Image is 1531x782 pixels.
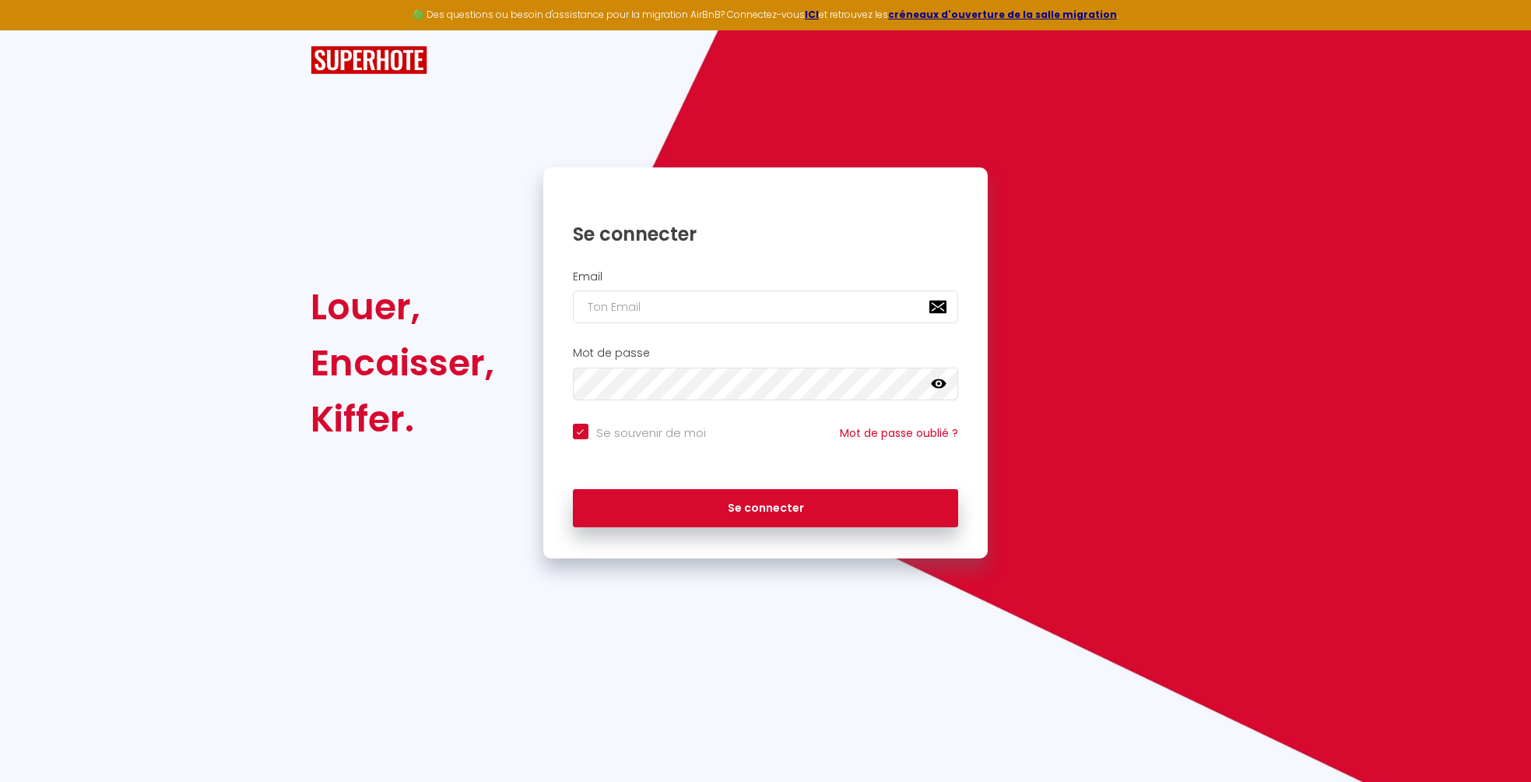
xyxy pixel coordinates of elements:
[311,279,494,335] div: Louer,
[573,270,959,284] h2: Email
[573,222,959,246] h1: Se connecter
[311,335,494,391] div: Encaisser,
[573,291,959,323] input: Ton Email
[573,347,959,360] h2: Mot de passe
[573,489,959,528] button: Se connecter
[888,8,1117,21] a: créneaux d'ouverture de la salle migration
[840,425,958,441] a: Mot de passe oublié ?
[311,46,427,75] img: SuperHote logo
[805,8,819,21] a: ICI
[311,391,494,447] div: Kiffer.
